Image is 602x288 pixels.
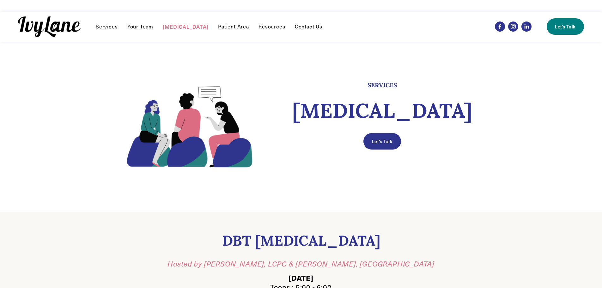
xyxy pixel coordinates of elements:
[96,23,118,30] span: Services
[289,273,313,283] strong: [DATE]
[163,23,208,30] a: [MEDICAL_DATA]
[547,18,584,35] a: Let's Talk
[274,81,491,89] h4: SERVICES
[18,16,81,37] img: Ivy Lane Counseling &mdash; Therapy that works for you
[274,99,491,122] h1: [MEDICAL_DATA]
[96,23,118,30] a: folder dropdown
[258,23,285,30] span: Resources
[295,23,322,30] a: Contact Us
[159,232,443,249] h2: DBT [MEDICAL_DATA]
[495,21,505,32] a: Facebook
[127,23,153,30] a: Your Team
[363,133,401,150] a: Let's Talk
[508,21,518,32] a: Instagram
[521,21,532,32] a: LinkedIn
[167,259,435,268] em: Hosted by [PERSON_NAME], LCPC & [PERSON_NAME], [GEOGRAPHIC_DATA]
[218,23,249,30] a: Patient Area
[258,23,285,30] a: folder dropdown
